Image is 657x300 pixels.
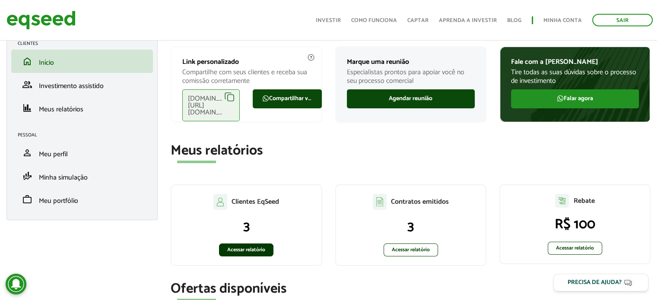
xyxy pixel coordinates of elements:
[213,194,227,209] img: agent-clientes.svg
[11,73,153,96] li: Investimento assistido
[509,216,641,233] p: R$ 100
[182,89,240,121] div: [DOMAIN_NAME][URL][DOMAIN_NAME]
[39,57,54,69] span: Início
[18,133,153,138] h2: Pessoal
[22,171,32,181] span: finance_mode
[511,89,639,108] a: Falar agora
[22,103,32,113] span: finance
[511,68,639,85] p: Tire todas as suas dúvidas sobre o processo de investimento
[439,18,497,23] a: Aprenda a investir
[18,103,146,113] a: financeMeus relatórios
[11,141,153,164] li: Meu perfil
[39,148,68,160] span: Meu perfil
[182,58,310,66] p: Link personalizado
[18,148,146,158] a: personMeu perfil
[507,18,521,23] a: Blog
[182,68,310,85] p: Compartilhe com seus clientes e receba sua comissão corretamente
[18,194,146,205] a: workMeu portfólio
[22,56,32,66] span: home
[307,54,315,61] img: agent-meulink-info2.svg
[511,58,639,66] p: Fale com a [PERSON_NAME]
[555,194,569,208] img: agent-relatorio.svg
[351,18,397,23] a: Como funciona
[347,68,475,85] p: Especialistas prontos para apoiar você no seu processo comercial
[316,18,341,23] a: Investir
[592,14,653,26] a: Sair
[347,89,475,108] a: Agendar reunião
[557,95,564,102] img: FaWhatsapp.svg
[22,148,32,158] span: person
[39,172,88,183] span: Minha simulação
[18,79,146,90] a: groupInvestimento assistido
[262,95,269,102] img: FaWhatsapp.svg
[347,58,475,66] p: Marque uma reunião
[18,56,146,66] a: homeInício
[39,80,104,92] span: Investimento assistido
[384,243,438,256] a: Acessar relatório
[219,243,273,256] a: Acessar relatório
[171,143,651,158] h2: Meus relatórios
[22,79,32,90] span: group
[39,104,83,115] span: Meus relatórios
[253,89,322,108] a: Compartilhar via WhatsApp
[407,18,428,23] a: Captar
[543,18,582,23] a: Minha conta
[6,9,76,32] img: EqSeed
[11,188,153,211] li: Meu portfólio
[391,198,449,206] p: Contratos emitidos
[373,194,387,210] img: agent-contratos.svg
[232,198,279,206] p: Clientes EqSeed
[573,197,594,205] p: Rebate
[22,194,32,205] span: work
[11,96,153,120] li: Meus relatórios
[18,171,146,181] a: finance_modeMinha simulação
[345,218,477,235] p: 3
[11,164,153,188] li: Minha simulação
[180,218,312,235] p: 3
[18,41,153,46] h2: Clientes
[11,50,153,73] li: Início
[548,242,602,255] a: Acessar relatório
[39,195,78,207] span: Meu portfólio
[171,281,651,297] h2: Ofertas disponíveis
